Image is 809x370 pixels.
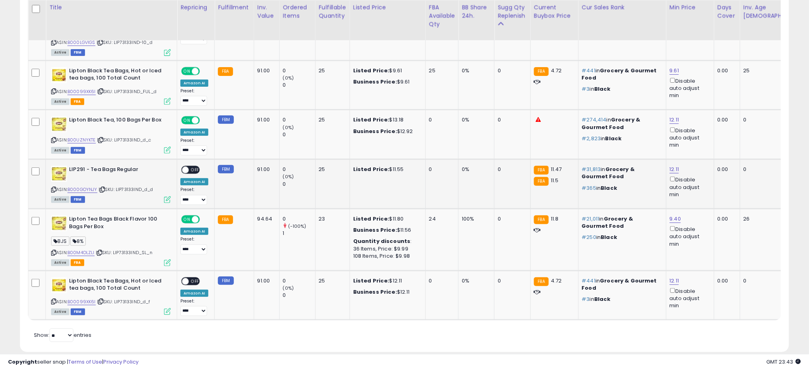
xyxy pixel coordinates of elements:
[51,237,69,246] span: BJS
[670,116,679,124] a: 12.11
[51,166,171,202] div: ASIN:
[429,277,452,284] div: 0
[257,67,273,74] div: 91.00
[180,187,208,205] div: Preset:
[71,98,84,105] span: FBA
[429,166,452,173] div: 0
[551,215,559,223] span: 11.8
[353,165,390,173] b: Listed Price:
[257,215,273,223] div: 94.64
[283,3,312,20] div: Ordered Items
[51,308,69,315] span: All listings currently available for purchase on Amazon
[670,286,708,310] div: Disable auto adjust min
[97,88,156,95] span: | SKU: LIP73133IND_FUL_d
[8,358,37,366] strong: Copyright
[718,116,734,123] div: 0.00
[353,253,419,260] div: 108 Items, Price: $9.98
[353,116,419,123] div: $13.18
[70,237,86,246] span: 8%
[319,277,344,284] div: 25
[180,298,208,316] div: Preset:
[199,68,212,74] span: OFF
[180,3,211,12] div: Repricing
[462,116,488,123] div: 0%
[582,67,660,82] p: in
[582,166,660,180] p: in
[670,225,708,248] div: Disable auto adjust min
[429,67,452,74] div: 25
[353,166,419,173] div: $11.55
[353,288,397,296] b: Business Price:
[498,215,524,223] div: 0
[551,67,562,74] span: 4.72
[767,358,801,366] span: 2025-08-13 23:43 GMT
[582,165,635,180] span: Grocery & Gourmet Food
[283,181,315,188] div: 0
[319,215,344,223] div: 23
[353,67,419,74] div: $9.61
[353,277,390,284] b: Listed Price:
[582,277,657,292] span: Grocery & Gourmet Food
[182,117,192,124] span: ON
[51,147,69,154] span: All listings currently available for purchase on Amazon
[71,196,85,203] span: FBM
[97,298,150,305] span: | SKU: LIP73133IND_d_f
[744,67,808,74] div: 25
[51,116,67,132] img: 51iepUIZQeS._SL40_.jpg
[429,116,452,123] div: 0
[51,166,67,182] img: 51iepUIZQeS._SL40_.jpg
[69,67,166,84] b: Lipton Black Tea Bags, Hot or Iced tea bags, 100 Total Count
[582,215,660,230] p: in
[257,166,273,173] div: 91.00
[670,215,681,223] a: 9.40
[582,116,660,131] p: in
[582,295,590,303] span: #3
[353,116,390,123] b: Listed Price:
[288,223,307,229] small: (-100%)
[283,116,315,123] div: 0
[353,227,419,234] div: $11.56
[462,166,488,173] div: 0%
[69,215,166,232] b: Lipton Tea Bags Black Flavor 100 Bags Per Box
[429,3,455,28] div: FBA Available Qty
[582,67,657,82] span: Grocery & Gourmet Food
[534,177,549,186] small: FBA
[180,88,208,106] div: Preset:
[718,67,734,74] div: 0.00
[744,166,808,173] div: 0
[68,358,102,366] a: Terms of Use
[51,215,171,265] div: ASIN:
[51,259,69,266] span: All listings currently available for purchase on Amazon
[67,298,96,305] a: B00099XK6I
[218,165,233,173] small: FBM
[8,358,138,366] div: seller snap | |
[670,277,679,285] a: 12.11
[462,67,488,74] div: 0%
[429,215,452,223] div: 24
[670,3,711,12] div: Min Price
[180,237,208,255] div: Preset:
[319,67,344,74] div: 25
[353,128,419,135] div: $12.92
[51,196,69,203] span: All listings currently available for purchase on Amazon
[257,277,273,284] div: 91.00
[534,215,549,224] small: FBA
[69,277,166,294] b: Lipton Black Tea Bags, Hot or Iced tea bags, 100 Total Count
[103,358,138,366] a: Privacy Policy
[744,277,808,284] div: 0
[283,75,294,81] small: (0%)
[582,85,590,93] span: #3
[670,175,708,198] div: Disable auto adjust min
[353,288,419,296] div: $12.11
[34,331,91,339] span: Show: entries
[582,277,660,292] p: in
[319,3,346,20] div: Fulfillable Quantity
[283,292,315,299] div: 0
[97,137,151,143] span: | SKU: LIP73133IND_d_c
[51,67,67,83] img: 419a0bzgmlL._SL40_.jpg
[180,80,208,87] div: Amazon AI
[51,5,171,55] div: ASIN:
[71,49,85,56] span: FBM
[582,3,663,12] div: Cur Sales Rank
[670,76,708,99] div: Disable auto adjust min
